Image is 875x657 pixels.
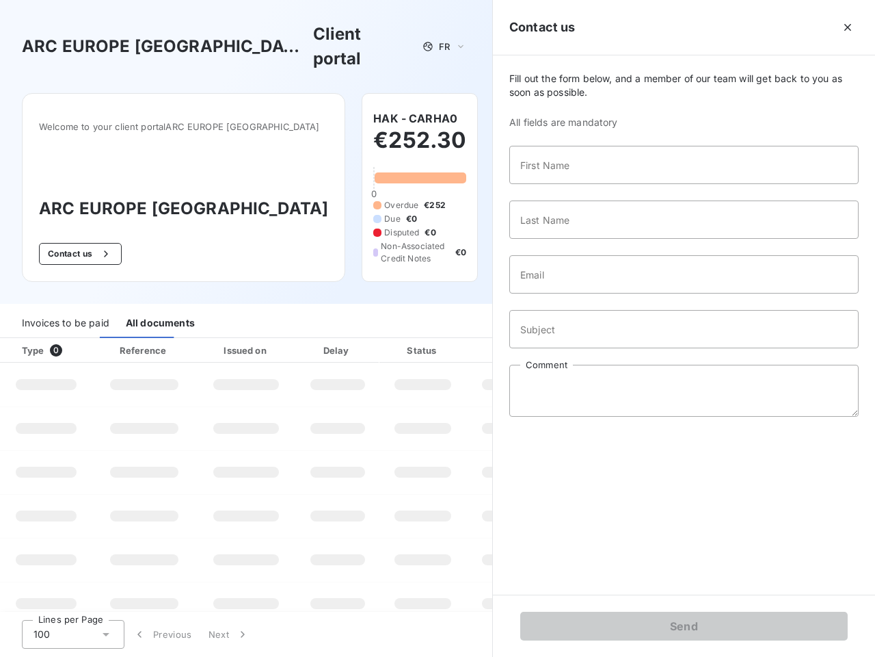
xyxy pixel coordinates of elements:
span: €252 [424,199,446,211]
span: 0 [371,188,377,199]
h3: ARC EUROPE [GEOGRAPHIC_DATA] [22,34,308,59]
span: Welcome to your client portal ARC EUROPE [GEOGRAPHIC_DATA] [39,121,328,132]
span: FR [439,41,450,52]
div: Amount [469,344,556,357]
div: Invoices to be paid [22,309,109,338]
input: placeholder [509,201,859,239]
h5: Contact us [509,18,576,37]
button: Contact us [39,243,122,265]
div: All documents [126,309,195,338]
input: placeholder [509,146,859,184]
span: Overdue [384,199,418,211]
button: Send [520,612,848,641]
span: Due [384,213,400,225]
span: Non-Associated Credit Notes [381,240,450,265]
span: Fill out the form below, and a member of our team will get back to you as soon as possible. [509,72,859,99]
div: Type [14,344,90,357]
span: €0 [406,213,417,225]
span: 0 [50,344,62,357]
span: 100 [33,628,50,641]
button: Next [200,620,258,649]
h6: HAK - CARHA0 [373,110,457,127]
span: €0 [425,227,435,239]
div: Delay [299,344,377,357]
div: Status [382,344,463,357]
input: placeholder [509,255,859,294]
span: €0 [455,246,466,259]
h3: Client portal [313,22,413,71]
h3: ARC EUROPE [GEOGRAPHIC_DATA] [39,196,328,221]
span: All fields are mandatory [509,116,859,129]
div: Issued on [199,344,293,357]
input: placeholder [509,310,859,348]
h2: €252.30 [373,127,466,168]
span: Disputed [384,227,419,239]
div: Reference [120,345,166,356]
button: Previous [124,620,200,649]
